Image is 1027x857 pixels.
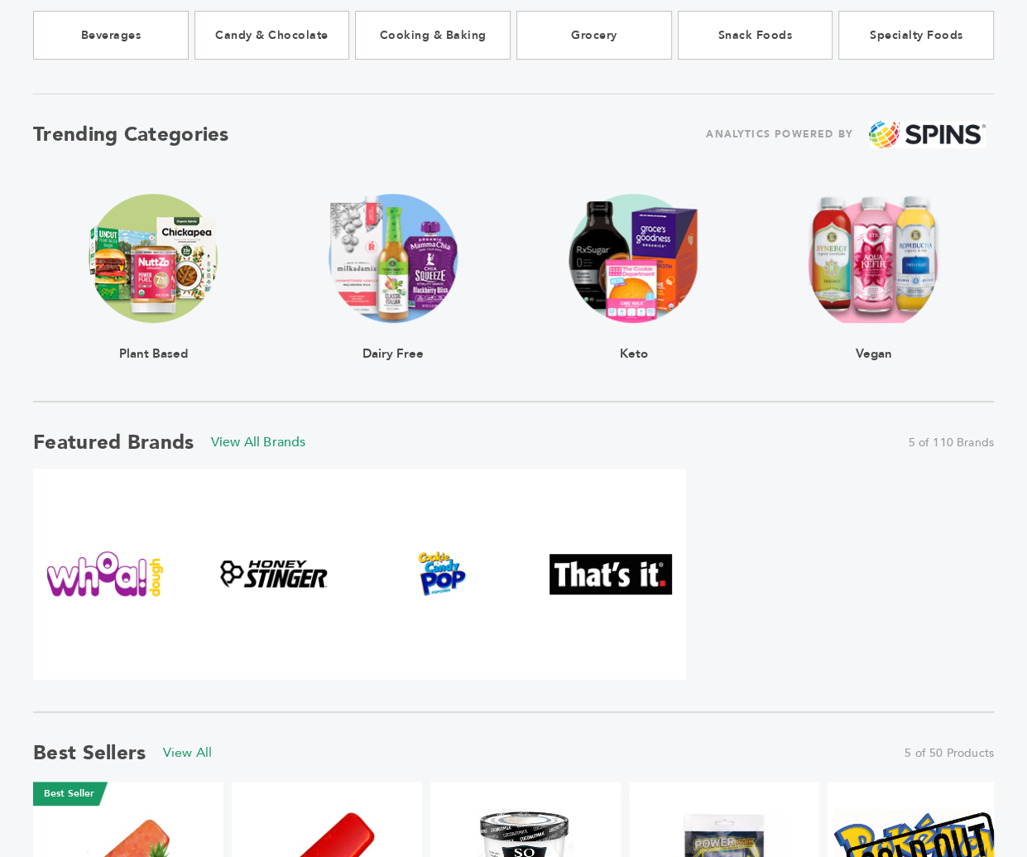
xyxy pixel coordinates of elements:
a: Grocery [516,11,672,60]
a: View All [163,744,213,762]
span: 5 of 110 Brands [908,435,994,451]
a: Beverages [33,11,189,60]
img: claim_vegan Trending Image [807,194,941,323]
h2: Featured Brands [33,429,194,456]
img: Cookie & Candy Pop Popcorn [381,551,503,596]
a: Cooking & Baking [355,11,511,60]
img: Whoa Dough [44,551,166,596]
img: claim_dairy_free Trending Image [329,194,458,323]
h2: Trending Categories [33,121,229,148]
div: Plant Based [89,323,218,359]
h2: Best Sellers [33,739,146,767]
a: Specialty Foods [838,11,994,60]
span: 5 of 50 Products [905,745,994,762]
a: Candy & Chocolate [194,11,350,60]
img: That's It [549,554,672,595]
img: claim_plant_based Trending Image [89,194,218,323]
img: claim_ketogenic Trending Image [569,194,698,323]
div: Keto [569,323,698,359]
img: spins.png [869,121,986,148]
img: Honey Stinger [213,556,335,592]
div: Dairy Free [329,323,458,359]
span: ANALYTICS POWERED BY [706,124,853,145]
a: View All Brands [211,433,306,451]
div: Vegan [807,323,941,359]
a: Snack Foods [678,11,833,60]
